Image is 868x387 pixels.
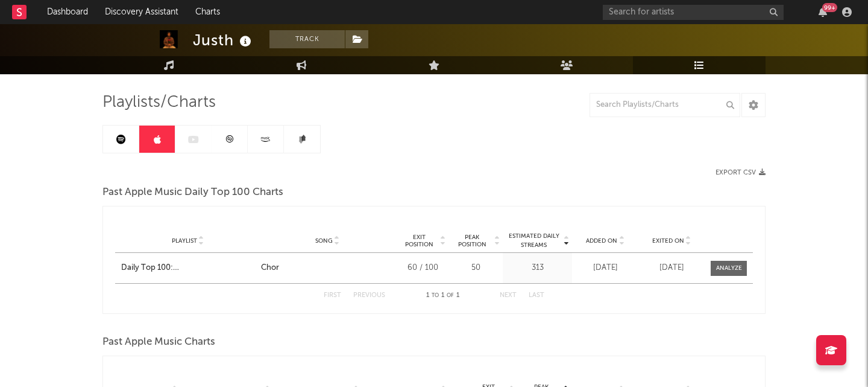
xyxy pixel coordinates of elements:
span: Playlists/Charts [102,95,216,110]
span: of [447,293,454,298]
div: 313 [506,262,569,274]
button: Export CSV [715,169,766,176]
span: Past Apple Music Daily Top 100 Charts [102,185,283,200]
span: to [432,293,439,298]
span: Exited On [652,237,684,245]
div: 1 1 1 [409,289,476,303]
div: 60 / 100 [400,262,445,274]
div: [DATE] [641,262,702,274]
button: 99+ [819,7,827,17]
div: Justh [193,30,254,50]
input: Search for artists [603,5,784,20]
span: Added On [586,237,617,245]
span: Song [315,237,333,245]
input: Search Playlists/Charts [590,93,740,117]
span: Exit Position [400,234,438,248]
button: Last [529,292,544,299]
button: Previous [353,292,385,299]
a: Chor [261,262,395,274]
span: Playlist [172,237,197,245]
button: Track [269,30,345,48]
span: Past Apple Music Charts [102,335,215,350]
div: 50 [451,262,500,274]
button: First [324,292,341,299]
a: Daily Top 100: [GEOGRAPHIC_DATA] [121,262,255,274]
span: Peak Position [451,234,492,248]
span: Estimated Daily Streams [506,232,562,250]
div: 99 + [822,3,837,12]
div: [DATE] [575,262,635,274]
button: Next [500,292,517,299]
